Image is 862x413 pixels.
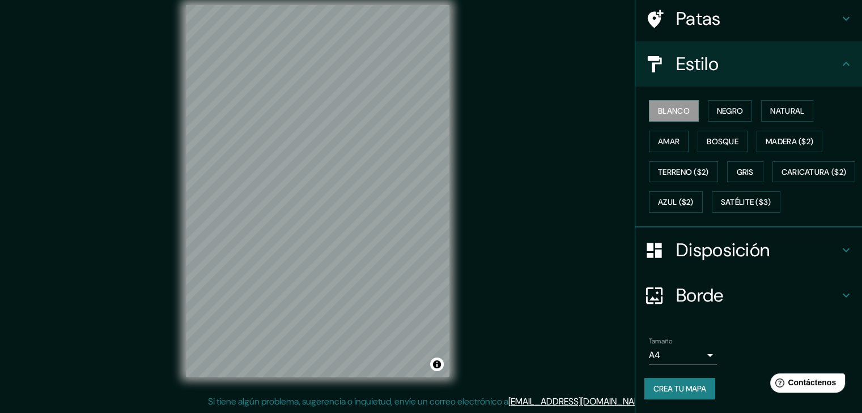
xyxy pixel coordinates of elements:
button: Amar [649,131,689,152]
button: Madera ($2) [757,131,822,152]
button: Crea tu mapa [644,378,715,399]
font: Natural [770,106,804,116]
font: Si tiene algún problema, sugerencia o inquietud, envíe un correo electrónico a [208,395,508,407]
font: Tamaño [649,337,672,346]
font: Crea tu mapa [653,384,706,394]
a: [EMAIL_ADDRESS][DOMAIN_NAME] [508,395,648,407]
font: Blanco [658,106,690,116]
font: Negro [717,106,744,116]
font: A4 [649,349,660,361]
font: Patas [676,7,721,31]
button: Negro [708,100,753,122]
font: Caricatura ($2) [782,167,847,177]
button: Azul ($2) [649,191,703,213]
button: Satélite ($3) [712,191,780,213]
button: Activar o desactivar atribución [430,358,444,371]
button: Bosque [698,131,748,152]
font: Disposición [676,238,770,262]
font: Madera ($2) [766,136,813,147]
font: Amar [658,136,680,147]
canvas: Mapa [186,5,449,377]
div: Disposición [635,227,862,273]
button: Natural [761,100,813,122]
font: Azul ($2) [658,197,694,208]
font: Terreno ($2) [658,167,709,177]
button: Gris [727,161,763,183]
iframe: Lanzador de widgets de ayuda [761,369,850,401]
font: Satélite ($3) [721,197,771,208]
div: A4 [649,346,717,364]
button: Terreno ($2) [649,161,718,183]
div: Borde [635,273,862,318]
font: Bosque [707,136,738,147]
div: Estilo [635,41,862,87]
font: Borde [676,283,724,307]
button: Caricatura ($2) [772,161,856,183]
font: Gris [737,167,754,177]
button: Blanco [649,100,699,122]
font: Estilo [676,52,719,76]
